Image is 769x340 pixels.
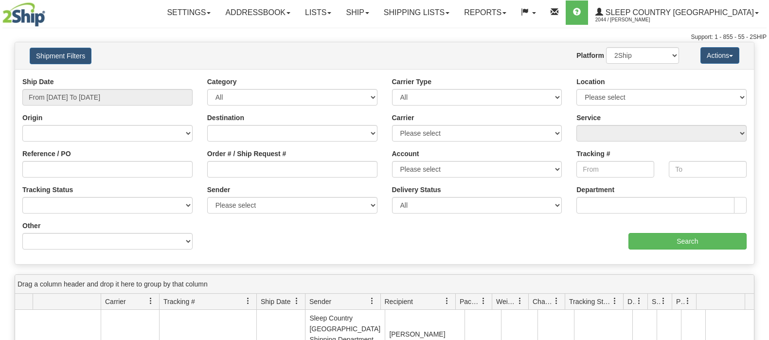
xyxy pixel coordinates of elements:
[680,293,696,309] a: Pickup Status filter column settings
[576,149,610,159] label: Tracking #
[298,0,339,25] a: Lists
[22,185,73,195] label: Tracking Status
[533,297,553,306] span: Charge
[627,297,636,306] span: Delivery Status
[475,293,492,309] a: Packages filter column settings
[22,149,71,159] label: Reference / PO
[392,113,414,123] label: Carrier
[207,185,230,195] label: Sender
[385,297,413,306] span: Recipient
[15,275,754,294] div: grid grouping header
[364,293,380,309] a: Sender filter column settings
[309,297,331,306] span: Sender
[261,297,290,306] span: Ship Date
[143,293,159,309] a: Carrier filter column settings
[2,33,767,41] div: Support: 1 - 855 - 55 - 2SHIP
[669,161,747,178] input: To
[576,185,614,195] label: Department
[288,293,305,309] a: Ship Date filter column settings
[576,77,605,87] label: Location
[392,149,419,159] label: Account
[603,8,754,17] span: Sleep Country [GEOGRAPHIC_DATA]
[163,297,195,306] span: Tracking #
[631,293,647,309] a: Delivery Status filter column settings
[160,0,218,25] a: Settings
[207,149,286,159] label: Order # / Ship Request #
[576,51,604,60] label: Platform
[548,293,565,309] a: Charge filter column settings
[595,15,668,25] span: 2044 / [PERSON_NAME]
[339,0,376,25] a: Ship
[512,293,528,309] a: Weight filter column settings
[439,293,455,309] a: Recipient filter column settings
[747,120,768,219] iframe: chat widget
[576,161,654,178] input: From
[105,297,126,306] span: Carrier
[22,221,40,231] label: Other
[588,0,766,25] a: Sleep Country [GEOGRAPHIC_DATA] 2044 / [PERSON_NAME]
[392,185,441,195] label: Delivery Status
[218,0,298,25] a: Addressbook
[2,2,45,27] img: logo2044.jpg
[655,293,672,309] a: Shipment Issues filter column settings
[569,297,611,306] span: Tracking Status
[460,297,480,306] span: Packages
[607,293,623,309] a: Tracking Status filter column settings
[22,77,54,87] label: Ship Date
[628,233,747,250] input: Search
[240,293,256,309] a: Tracking # filter column settings
[496,297,517,306] span: Weight
[207,113,244,123] label: Destination
[30,48,91,64] button: Shipment Filters
[22,113,42,123] label: Origin
[676,297,684,306] span: Pickup Status
[376,0,457,25] a: Shipping lists
[207,77,237,87] label: Category
[392,77,431,87] label: Carrier Type
[457,0,514,25] a: Reports
[652,297,660,306] span: Shipment Issues
[700,47,739,64] button: Actions
[576,113,601,123] label: Service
